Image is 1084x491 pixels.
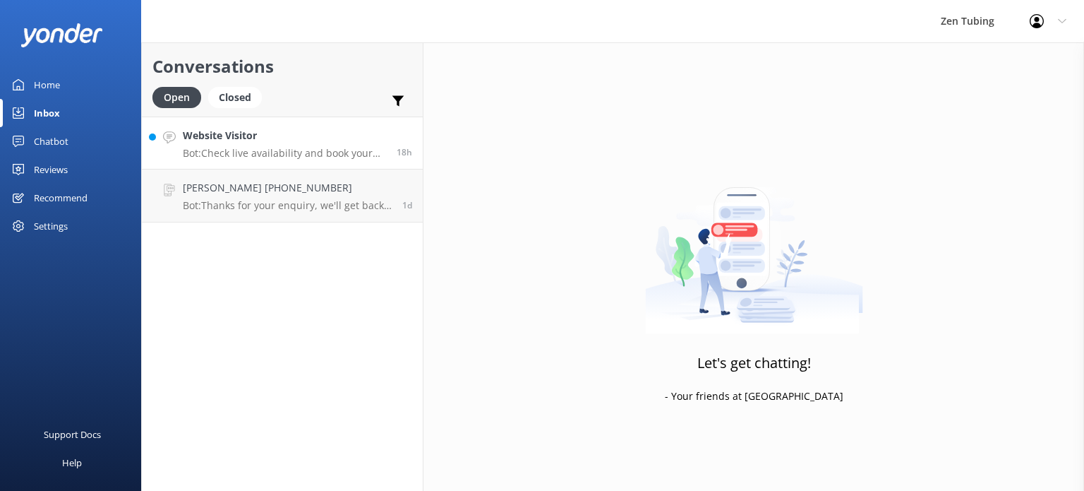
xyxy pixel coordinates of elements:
div: Open [152,87,201,108]
span: 01:47pm 16-Aug-2025 (UTC -05:00) America/Cancun [397,146,412,158]
div: Home [34,71,60,99]
h2: Conversations [152,53,412,80]
a: Open [152,89,208,105]
a: Closed [208,89,269,105]
div: Reviews [34,155,68,184]
div: Inbox [34,99,60,127]
h3: Let's get chatting! [697,352,811,374]
p: Bot: Thanks for your enquiry, we'll get back to you as soon as we can during opening hours. [183,199,392,212]
h4: [PERSON_NAME] [PHONE_NUMBER] [183,180,392,196]
span: 12:50pm 15-Aug-2025 (UTC -05:00) America/Cancun [402,199,412,211]
div: Recommend [34,184,88,212]
a: [PERSON_NAME] [PHONE_NUMBER]Bot:Thanks for your enquiry, we'll get back to you as soon as we can ... [142,170,423,223]
p: - Your friends at [GEOGRAPHIC_DATA] [665,389,843,404]
p: Bot: Check live availability and book your tubing trip online at [URL][DOMAIN_NAME]. [183,147,386,160]
img: yonder-white-logo.png [21,23,102,47]
div: Closed [208,87,262,108]
a: Website VisitorBot:Check live availability and book your tubing trip online at [URL][DOMAIN_NAME]... [142,117,423,170]
div: Support Docs [44,420,101,449]
div: Help [62,449,82,477]
div: Chatbot [34,127,68,155]
h4: Website Visitor [183,128,386,143]
img: artwork of a man stealing a conversation from at giant smartphone [645,158,863,334]
div: Settings [34,212,68,240]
